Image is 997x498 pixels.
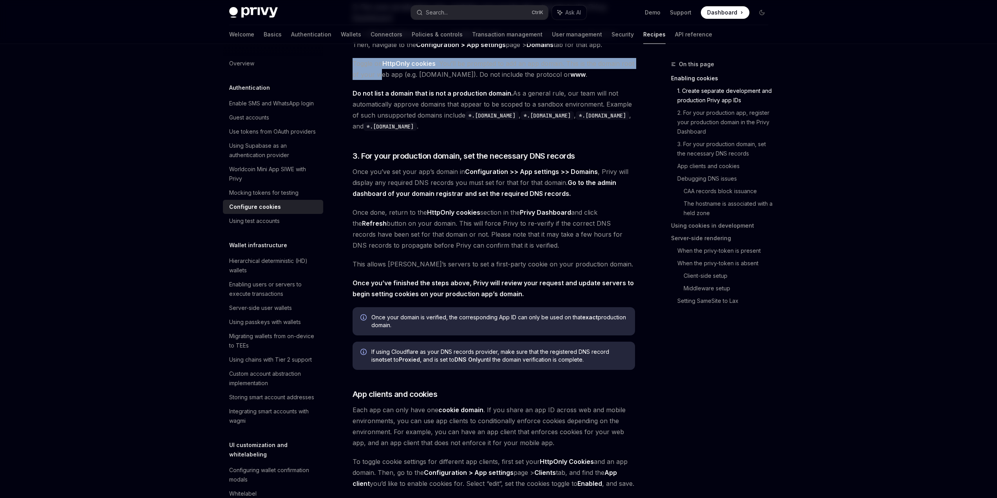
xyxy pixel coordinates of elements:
[229,241,287,250] h5: Wallet infrastructure
[223,315,323,329] a: Using passkeys with wallets
[229,141,318,160] div: Using Supabase as an authentication provider
[677,138,774,160] a: 3. For your production domain, set the necessary DNS records
[229,407,318,426] div: Integrating smart accounts with wagmi
[570,71,586,79] a: www
[223,254,323,277] a: Hierarchical deterministic (HD) wallets
[291,25,331,44] a: Authentication
[229,369,318,388] div: Custom account abstraction implementation
[364,122,417,131] code: *.[DOMAIN_NAME]
[576,111,629,120] code: *.[DOMAIN_NAME]
[534,469,556,476] strong: Clients
[223,56,323,71] a: Overview
[465,168,598,176] strong: Configuration >> App settings >> Domains
[427,208,480,216] strong: HttpOnly cookies
[229,127,316,136] div: Use tokens from OAuth providers
[223,367,323,390] a: Custom account abstraction implementation
[229,280,318,299] div: Enabling users or servers to execute transactions
[341,25,361,44] a: Wallets
[677,257,774,270] a: When the privy-token is absent
[223,162,323,186] a: Worldcoin Mini App SIWE with Privy
[670,9,691,16] a: Support
[353,88,635,132] span: As a general rule, our team will not automatically approve domains that appear to be scoped to a ...
[223,125,323,139] a: Use tokens from OAuth providers
[229,99,314,108] div: Enable SMS and WhatsApp login
[375,356,384,363] strong: not
[223,96,323,110] a: Enable SMS and WhatsApp login
[399,356,420,363] strong: Proxied
[229,355,312,364] div: Using chains with Tier 2 support
[521,111,574,120] code: *.[DOMAIN_NAME]
[532,9,543,16] span: Ctrl K
[360,349,368,357] svg: Info
[527,41,554,49] strong: Domains
[353,207,635,251] span: Once done, return to the section in the and click the button on your domain. This will force Priv...
[671,219,774,232] a: Using cookies in development
[229,59,254,68] div: Overview
[520,208,571,216] strong: Privy Dashboard
[684,270,774,282] a: Client-side setup
[353,456,635,489] span: To toggle cookie settings for different app clients, first set your and an app domain. Then, go t...
[677,244,774,257] a: When the privy-token is present
[684,282,774,295] a: Middleware setup
[552,25,602,44] a: User management
[223,139,323,162] a: Using Supabase as an authentication provider
[679,60,714,69] span: On this page
[223,329,323,353] a: Migrating wallets from on-device to TEEs
[645,9,660,16] a: Demo
[223,110,323,125] a: Guest accounts
[229,7,278,18] img: dark logo
[229,83,270,92] h5: Authentication
[371,313,627,329] span: Once your domain is verified, the corresponding App ID can only be used on that production domain.
[371,348,627,364] span: If using Cloudflare as your DNS records provider, make sure that the registered DNS record is set...
[223,390,323,404] a: Storing smart account addresses
[353,89,513,97] strong: Do not list a domain that is not a production domain.
[643,25,666,44] a: Recipes
[264,25,282,44] a: Basics
[353,279,634,298] strong: Once you’ve finished the steps above, Privy will review your request and update servers to begin ...
[677,295,774,307] a: Setting SameSite to Lax
[223,277,323,301] a: Enabling users or servers to execute transactions
[223,200,323,214] a: Configure cookies
[677,172,774,185] a: Debugging DNS issues
[701,6,749,19] a: Dashboard
[612,25,634,44] a: Security
[353,58,635,80] span: Toggle on . You’ll be prompted to add an app domain. This is the domain root of your web app (e.g...
[416,41,506,49] strong: Configuration > App settings
[411,5,548,20] button: Search...CtrlK
[465,111,519,120] code: *.[DOMAIN_NAME]
[677,107,774,138] a: 2. For your production app, register your production domain in the Privy Dashboard
[353,389,438,400] span: App clients and cookies
[582,314,598,321] strong: exact
[353,259,635,270] span: This allows [PERSON_NAME]’s servers to set a first-party cookie on your production domain.
[707,9,737,16] span: Dashboard
[382,60,436,67] strong: HttpOnly cookies
[229,165,318,183] div: Worldcoin Mini App SIWE with Privy
[229,317,301,327] div: Using passkeys with wallets
[565,9,581,16] span: Ask AI
[577,480,602,487] strong: Enabled
[229,113,269,122] div: Guest accounts
[223,463,323,487] a: Configuring wallet confirmation modals
[223,186,323,200] a: Mocking tokens for testing
[229,393,314,402] div: Storing smart account addresses
[472,25,543,44] a: Transaction management
[360,314,368,322] svg: Info
[223,353,323,367] a: Using chains with Tier 2 support
[671,232,774,244] a: Server-side rendering
[229,256,318,275] div: Hierarchical deterministic (HD) wallets
[677,85,774,107] a: 1. Create separate development and production Privy app IDs
[353,150,575,161] span: 3. For your production domain, set the necessary DNS records
[353,404,635,448] span: Each app can only have one . If you share an app ID across web and mobile environments, you can u...
[675,25,712,44] a: API reference
[684,197,774,219] a: The hostname is associated with a held zone
[229,465,318,484] div: Configuring wallet confirmation modals
[426,8,448,17] div: Search...
[229,202,281,212] div: Configure cookies
[229,188,299,197] div: Mocking tokens for testing
[540,458,594,465] strong: HttpOnly Cookies
[229,216,280,226] div: Using test accounts
[362,219,387,227] strong: Refresh
[229,331,318,350] div: Migrating wallets from on-device to TEEs
[552,5,586,20] button: Ask AI
[756,6,768,19] button: Toggle dark mode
